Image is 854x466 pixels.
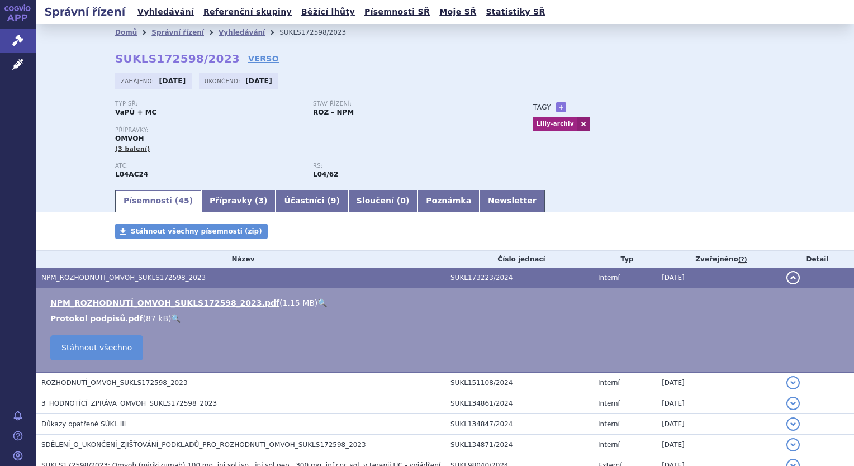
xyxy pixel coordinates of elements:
span: NPM_ROZHODNUTÍ_OMVOH_SUKLS172598_2023 [41,274,206,282]
a: 🔍 [171,314,181,323]
a: Stáhnout všechny písemnosti (zip) [115,224,268,239]
th: Zveřejněno [656,251,781,268]
span: Interní [598,379,620,387]
span: Stáhnout všechny písemnosti (zip) [131,227,262,235]
p: Typ SŘ: [115,101,302,107]
a: 🔍 [317,298,327,307]
button: detail [786,376,800,389]
a: Správní řízení [151,28,204,36]
button: detail [786,438,800,451]
span: 0 [400,196,406,205]
td: [DATE] [656,393,781,414]
td: SUKL173223/2024 [445,268,592,288]
span: 9 [331,196,336,205]
th: Detail [781,251,854,268]
a: NPM_ROZHODNUTÍ_OMVOH_SUKLS172598_2023.pdf [50,298,279,307]
p: Stav řízení: [313,101,500,107]
a: + [556,102,566,112]
p: Přípravky: [115,127,511,134]
td: [DATE] [656,268,781,288]
strong: [DATE] [159,77,186,85]
span: 3 [258,196,264,205]
strong: SUKLS172598/2023 [115,52,240,65]
a: Statistiky SŘ [482,4,548,20]
h2: Správní řízení [36,4,134,20]
td: SUKL134861/2024 [445,393,592,414]
span: Interní [598,274,620,282]
td: SUKL134871/2024 [445,435,592,455]
th: Typ [592,251,656,268]
td: [DATE] [656,372,781,393]
h3: Tagy [533,101,551,114]
th: Název [36,251,445,268]
strong: [DATE] [245,77,272,85]
a: Vyhledávání [219,28,265,36]
span: Důkazy opatřené SÚKL III [41,420,126,428]
span: Zahájeno: [121,77,156,85]
td: [DATE] [656,435,781,455]
a: Přípravky (3) [201,190,276,212]
strong: VaPÚ + MC [115,108,156,116]
a: Poznámka [417,190,480,212]
td: [DATE] [656,414,781,435]
span: 1.15 MB [283,298,315,307]
span: SDĚLENÍ_O_UKONČENÍ_ZJIŠŤOVÁNÍ_PODKLADŮ_PRO_ROZHODNUTÍ_OMVOH_SUKLS172598_2023 [41,441,366,449]
a: Protokol podpisů.pdf [50,314,143,323]
span: 45 [178,196,189,205]
button: detail [786,397,800,410]
a: Newsletter [480,190,545,212]
p: RS: [313,163,500,169]
td: SUKL134847/2024 [445,414,592,435]
span: ROZHODNUTÍ_OMVOH_SUKLS172598_2023 [41,379,188,387]
li: ( ) [50,313,843,324]
a: Referenční skupiny [200,4,295,20]
span: 87 kB [146,314,168,323]
a: Lilly-archiv [533,117,577,131]
a: Sloučení (0) [348,190,417,212]
strong: MIRIKIZUMAB [115,170,148,178]
a: Písemnosti (45) [115,190,201,212]
td: SUKL151108/2024 [445,372,592,393]
strong: mirikizumab [313,170,338,178]
a: Moje SŘ [436,4,480,20]
a: Účastníci (9) [276,190,348,212]
span: Interní [598,420,620,428]
abbr: (?) [738,256,747,264]
span: OMVOH [115,135,144,142]
button: detail [786,417,800,431]
span: Ukončeno: [205,77,243,85]
button: detail [786,271,800,284]
a: Stáhnout všechno [50,335,143,360]
span: Interní [598,400,620,407]
a: Domů [115,28,137,36]
strong: ROZ – NPM [313,108,354,116]
li: ( ) [50,297,843,308]
span: Interní [598,441,620,449]
span: 3_HODNOTÍCÍ_ZPRÁVA_OMVOH_SUKLS172598_2023 [41,400,217,407]
li: SUKLS172598/2023 [279,24,360,41]
a: Písemnosti SŘ [361,4,433,20]
a: Vyhledávání [134,4,197,20]
p: ATC: [115,163,302,169]
a: Běžící lhůty [298,4,358,20]
span: (3 balení) [115,145,150,153]
th: Číslo jednací [445,251,592,268]
a: VERSO [248,53,279,64]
